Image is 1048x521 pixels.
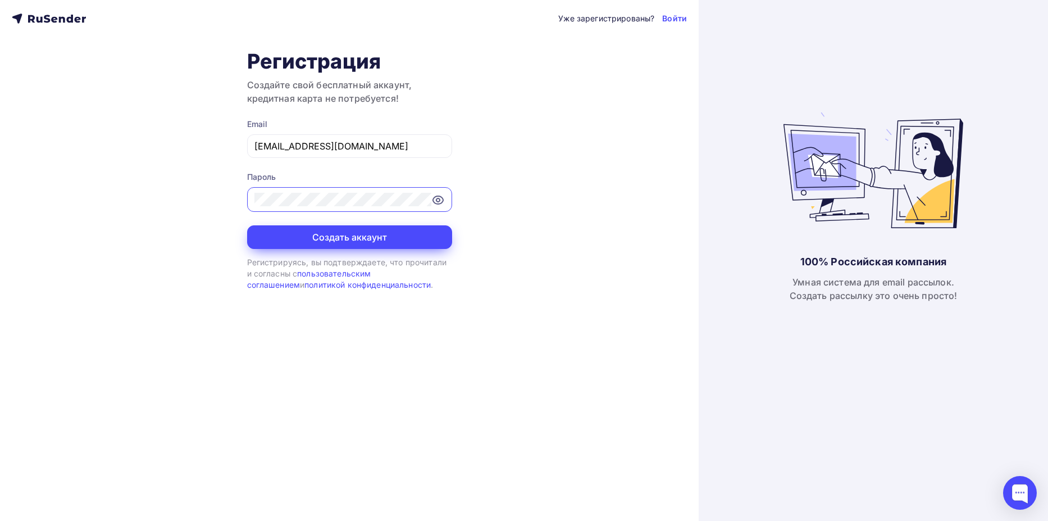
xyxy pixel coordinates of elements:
[790,275,958,302] div: Умная система для email рассылок. Создать рассылку это очень просто!
[247,78,452,105] h3: Создайте свой бесплатный аккаунт, кредитная карта не потребуется!
[247,225,452,249] button: Создать аккаунт
[558,13,654,24] div: Уже зарегистрированы?
[304,280,431,289] a: политикой конфиденциальности
[247,119,452,130] div: Email
[800,255,946,269] div: 100% Российская компания
[662,13,687,24] a: Войти
[247,269,371,289] a: пользовательским соглашением
[247,257,452,291] div: Регистрируясь, вы подтверждаете, что прочитали и согласны с и .
[247,171,452,183] div: Пароль
[254,139,445,153] input: Укажите свой email
[247,49,452,74] h1: Регистрация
